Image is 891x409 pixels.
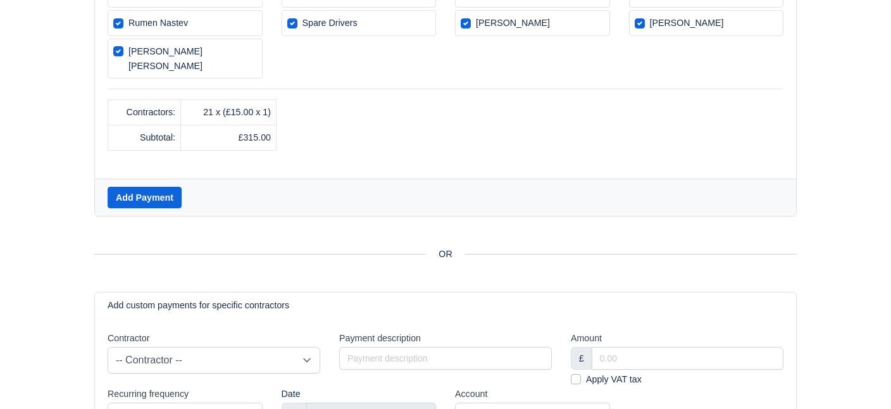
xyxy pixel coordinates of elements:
input: 0.00 [592,347,783,370]
label: Contractor [108,331,149,346]
label: Apply VAT tax [586,372,642,387]
label: Recurring frequency [108,387,189,401]
td: Contractors: [108,100,181,125]
label: [PERSON_NAME] [476,16,550,30]
div: £ [571,347,592,370]
label: Date [282,387,301,401]
td: Subtotal: [108,125,181,151]
span: £315.00 [239,132,271,142]
h6: Add custom payments for specific contractors [108,300,289,311]
label: Rumen Nastev [128,16,188,30]
input: Payment description [339,347,552,370]
label: Amount [571,331,602,346]
button: Add Payment [108,187,182,208]
label: [PERSON_NAME] [PERSON_NAME] [128,44,257,73]
label: Payment description [339,331,421,346]
label: Account [455,387,487,401]
div: OR [94,247,797,261]
td: 21 x (£15.00 x 1) [181,100,277,125]
iframe: Chat Widget [828,348,891,409]
label: Spare Drivers [302,16,358,30]
label: [PERSON_NAME] [650,16,724,30]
